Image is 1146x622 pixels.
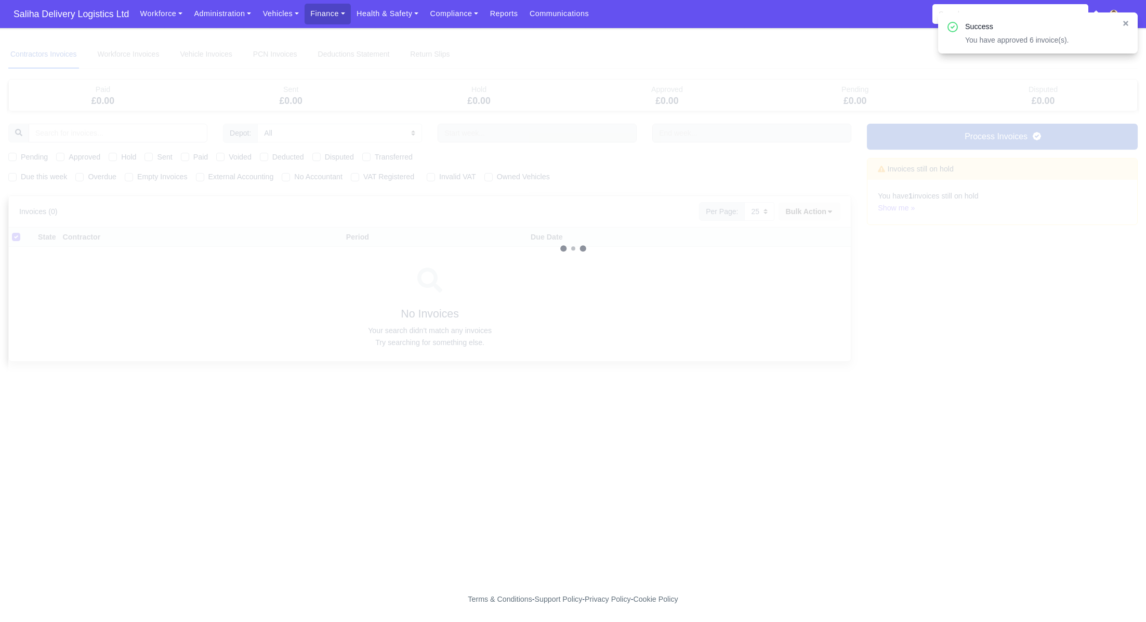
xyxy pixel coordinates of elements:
[257,4,305,24] a: Vehicles
[424,4,484,24] a: Compliance
[134,4,188,24] a: Workforce
[277,593,870,605] div: - - -
[8,4,134,24] a: Saliha Delivery Logistics Ltd
[305,4,351,24] a: Finance
[524,4,595,24] a: Communications
[188,4,257,24] a: Administration
[965,21,1114,33] div: Success
[484,4,523,24] a: Reports
[468,595,532,603] a: Terms & Conditions
[932,4,1088,24] input: Search...
[633,595,678,603] a: Cookie Policy
[1094,572,1146,622] iframe: Chat Widget
[585,595,631,603] a: Privacy Policy
[965,35,1114,45] div: You have approved 6 invoice(s).
[351,4,425,24] a: Health & Safety
[535,595,583,603] a: Support Policy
